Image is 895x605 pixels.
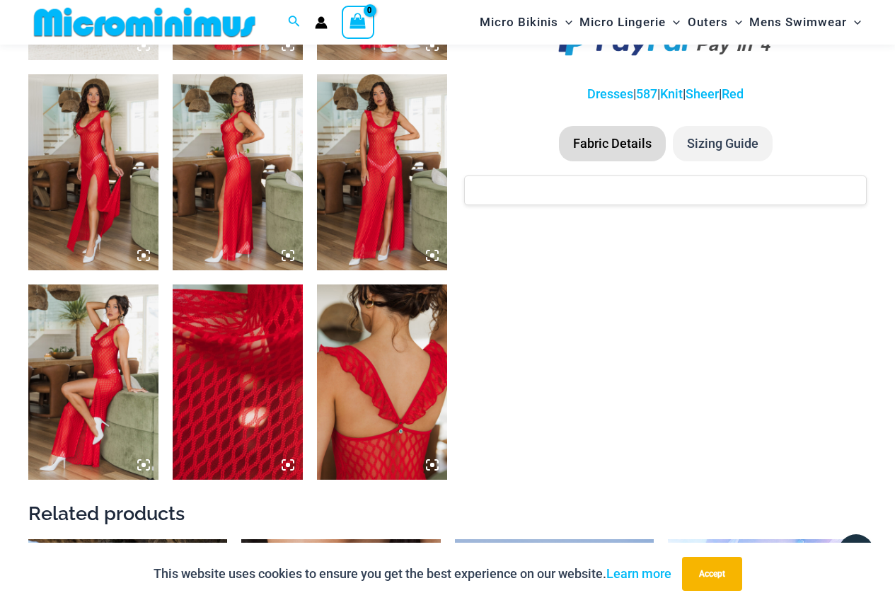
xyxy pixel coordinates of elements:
img: Sometimes Red 587 Dress [317,284,447,480]
img: Sometimes Red 587 Dress [28,74,158,270]
nav: Site Navigation [474,2,867,42]
a: 587 [636,86,657,101]
button: Accept [682,557,742,591]
span: Mens Swimwear [749,4,847,40]
a: Micro BikinisMenu ToggleMenu Toggle [476,4,576,40]
p: This website uses cookies to ensure you get the best experience on our website. [154,563,671,584]
a: Mens SwimwearMenu ToggleMenu Toggle [746,4,865,40]
a: Learn more [606,566,671,581]
a: Search icon link [288,13,301,31]
a: Red [722,86,744,101]
li: Fabric Details [559,126,666,161]
span: Micro Bikinis [480,4,558,40]
a: View Shopping Cart, empty [342,6,374,38]
a: Dresses [587,86,633,101]
a: Account icon link [315,16,328,29]
p: | | | | [464,83,867,105]
h2: Related products [28,501,867,526]
a: Sheer [686,86,719,101]
span: Menu Toggle [847,4,861,40]
span: Outers [688,4,728,40]
img: Sometimes Red 587 Dress [317,74,447,270]
img: Sometimes Red 587 Dress [28,284,158,480]
img: Sometimes Red 587 Dress [173,284,303,480]
span: Menu Toggle [558,4,572,40]
span: Micro Lingerie [579,4,666,40]
span: Menu Toggle [728,4,742,40]
img: Sometimes Red 587 Dress [173,74,303,270]
span: Menu Toggle [666,4,680,40]
a: OutersMenu ToggleMenu Toggle [684,4,746,40]
a: Micro LingerieMenu ToggleMenu Toggle [576,4,683,40]
li: Sizing Guide [673,126,773,161]
img: MM SHOP LOGO FLAT [28,6,261,38]
a: Knit [660,86,683,101]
